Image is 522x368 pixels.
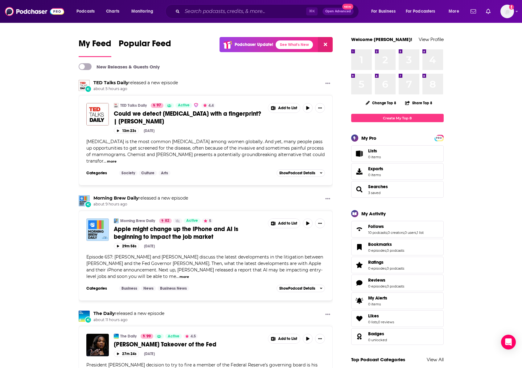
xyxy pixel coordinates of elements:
[93,80,178,86] h3: released a new episode
[351,163,444,180] a: Exports
[102,6,123,16] a: Charts
[119,38,171,52] span: Popular Feed
[146,333,151,340] span: 99
[368,320,377,324] a: 0 lists
[368,242,392,247] span: Bookmarks
[353,225,366,234] a: Follows
[183,334,198,339] button: 4.5
[387,284,404,288] a: 0 podcasts
[86,171,114,176] h3: Categories
[268,103,300,113] button: Show More Button
[323,195,333,203] button: Show More Button
[351,257,444,273] span: Ratings
[114,334,119,339] img: The Daily
[323,8,354,15] button: Open AdvancedNew
[93,195,138,201] a: Morning Brew Daily
[165,334,182,339] a: Active
[79,80,90,91] img: TED Talks Daily
[368,166,383,172] span: Exports
[435,136,443,140] span: PRO
[141,334,153,339] a: 99
[158,171,171,176] a: Arts
[85,201,92,208] div: New Episode
[427,357,444,362] a: View All
[315,103,325,113] button: Show More Button
[127,6,161,16] button: open menu
[114,341,264,348] a: [PERSON_NAME] Takeover of the Fed
[368,266,386,271] a: 0 episodes
[76,7,95,16] span: Podcasts
[119,286,140,291] a: Business
[378,320,394,324] a: 0 reviews
[93,195,188,201] h3: released a new episode
[85,316,92,323] div: New Episode
[387,248,404,253] a: 0 podcasts
[353,314,366,323] a: Likes
[151,103,163,108] a: 97
[186,218,198,224] span: Active
[175,103,192,108] a: Active
[315,218,325,228] button: Show More Button
[114,225,238,241] span: Apple might change up the iPhone and AI is beginning to impact the job market
[368,148,381,154] span: Lists
[114,110,264,125] a: Could we detect [MEDICAL_DATA] with a fingerprint? | [PERSON_NAME]
[368,284,386,288] a: 0 episodes
[402,6,444,16] button: open menu
[194,102,199,108] img: verified Badge
[368,259,384,265] span: Ratings
[306,7,318,15] span: ⌘ K
[419,36,444,42] a: View Profile
[114,128,139,134] button: 13m 23s
[444,6,467,16] button: open menu
[361,211,386,217] div: My Activity
[79,195,90,206] a: Morning Brew Daily
[325,10,351,13] span: Open Advanced
[201,103,216,108] button: 4.4
[141,286,156,291] a: News
[114,110,261,125] span: Could we detect [MEDICAL_DATA] with a fingerprint? | [PERSON_NAME]
[368,259,404,265] a: Ratings
[371,7,396,16] span: For Business
[235,42,273,47] p: Podchaser Update!
[361,135,376,141] div: My Pro
[449,7,459,16] span: More
[351,114,444,122] a: Create My Top 8
[158,286,189,291] a: Business News
[276,40,313,49] a: See What's New
[377,320,378,324] span: ,
[171,4,365,19] div: Search podcasts, credits, & more...
[277,169,325,177] button: ShowPodcast Details
[351,239,444,255] span: Bookmarks
[323,311,333,318] button: Show More Button
[353,332,366,341] a: Badges
[368,173,383,177] span: 0 items
[501,335,516,349] div: Open Intercom Messenger
[368,191,380,195] a: 3 saved
[278,106,297,110] span: Add to List
[114,218,119,223] a: Morning Brew Daily
[168,333,179,340] span: Active
[86,218,109,241] a: Apple might change up the iPhone and AI is beginning to impact the job market
[182,6,306,16] input: Search podcasts, credits, & more...
[114,243,139,249] button: 29m 58s
[351,310,444,327] span: Likes
[268,334,300,343] button: Show More Button
[93,317,164,323] span: about 11 hours ago
[279,286,315,291] span: Show Podcast Details
[5,6,64,17] img: Podchaser - Follow, Share and Rate Podcasts
[114,341,216,348] span: [PERSON_NAME] Takeover of the Fed
[388,230,404,235] a: 0 creators
[144,244,155,248] div: [DATE]
[353,243,366,251] a: Bookmarks
[114,351,139,357] button: 27m 24s
[367,6,403,16] button: open menu
[342,4,353,10] span: New
[179,274,189,279] button: more
[93,86,178,92] span: about 5 hours ago
[368,148,377,154] span: Lists
[144,129,154,133] div: [DATE]
[435,135,443,140] a: PRO
[277,285,325,292] button: ShowPodcast Details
